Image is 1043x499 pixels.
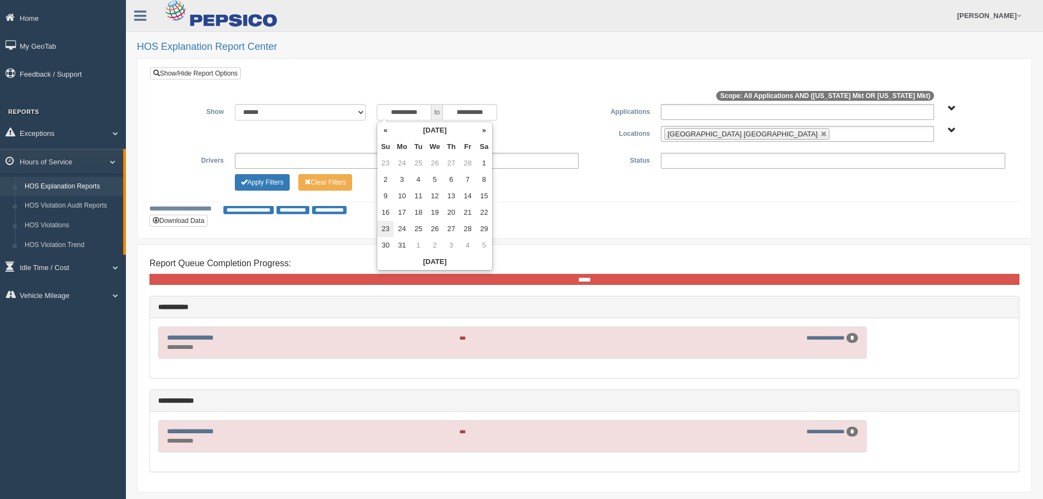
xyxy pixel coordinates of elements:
[476,122,492,139] th: »
[459,204,476,221] td: 21
[459,155,476,171] td: 28
[476,188,492,204] td: 15
[410,237,427,254] td: 1
[476,171,492,188] td: 8
[377,155,394,171] td: 23
[394,139,410,155] th: Mo
[377,254,492,270] th: [DATE]
[476,155,492,171] td: 1
[394,188,410,204] td: 10
[394,221,410,237] td: 24
[298,174,353,191] button: Change Filter Options
[427,221,443,237] td: 26
[459,237,476,254] td: 4
[394,155,410,171] td: 24
[427,155,443,171] td: 26
[394,122,476,139] th: [DATE]
[377,237,394,254] td: 30
[394,171,410,188] td: 3
[410,139,427,155] th: Tu
[427,171,443,188] td: 5
[410,204,427,221] td: 18
[476,237,492,254] td: 5
[585,126,656,139] label: Locations
[394,237,410,254] td: 31
[410,221,427,237] td: 25
[394,204,410,221] td: 17
[431,104,442,121] span: to
[20,216,123,236] a: HOS Violations
[476,139,492,155] th: Sa
[410,188,427,204] td: 11
[150,67,241,79] a: Show/Hide Report Options
[20,236,123,255] a: HOS Violation Trend
[377,221,394,237] td: 23
[427,139,443,155] th: We
[410,155,427,171] td: 25
[377,171,394,188] td: 2
[476,221,492,237] td: 29
[459,188,476,204] td: 14
[377,122,394,139] th: «
[158,104,229,117] label: Show
[377,204,394,221] td: 16
[476,204,492,221] td: 22
[443,188,459,204] td: 13
[410,171,427,188] td: 4
[443,155,459,171] td: 27
[149,215,208,227] button: Download Data
[235,174,290,191] button: Change Filter Options
[443,171,459,188] td: 6
[377,139,394,155] th: Su
[584,104,655,117] label: Applications
[149,259,1019,268] h4: Report Queue Completion Progress:
[459,171,476,188] td: 7
[443,221,459,237] td: 27
[716,91,934,101] span: Scope: All Applications AND ([US_STATE] Mkt OR [US_STATE] Mkt)
[20,196,123,216] a: HOS Violation Audit Reports
[459,139,476,155] th: Fr
[443,237,459,254] td: 3
[584,153,655,166] label: Status
[427,188,443,204] td: 12
[427,237,443,254] td: 2
[20,177,123,197] a: HOS Explanation Reports
[427,204,443,221] td: 19
[137,42,1032,53] h2: HOS Explanation Report Center
[459,221,476,237] td: 28
[158,153,229,166] label: Drivers
[667,130,817,138] span: [GEOGRAPHIC_DATA] [GEOGRAPHIC_DATA]
[443,139,459,155] th: Th
[377,188,394,204] td: 9
[443,204,459,221] td: 20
